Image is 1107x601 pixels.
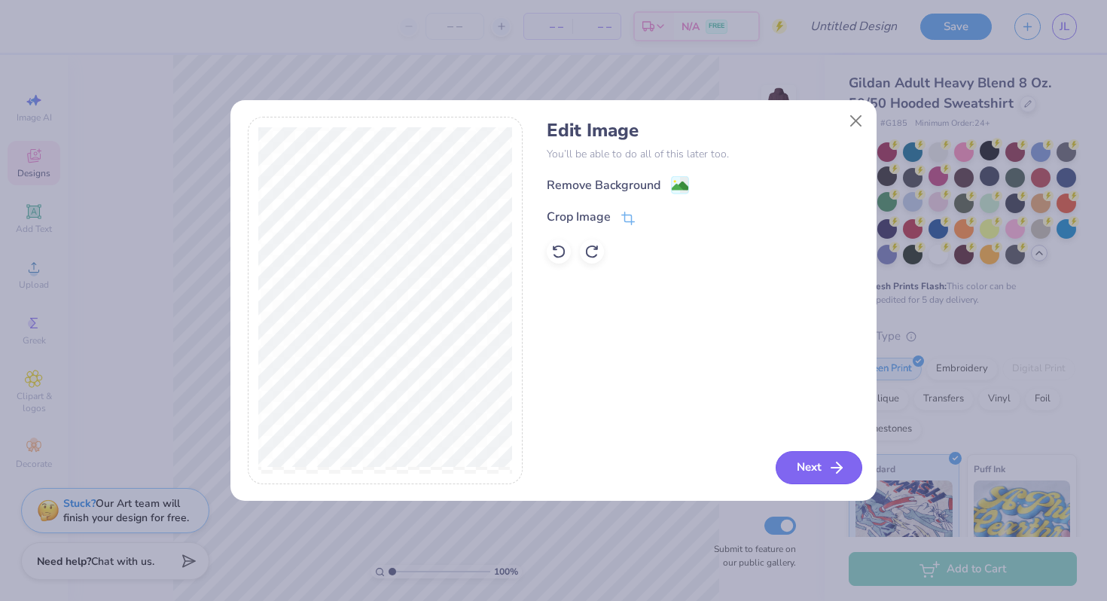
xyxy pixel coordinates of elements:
button: Close [842,106,871,135]
button: Next [776,451,862,484]
div: Remove Background [547,176,660,194]
div: Crop Image [547,208,611,226]
h4: Edit Image [547,120,859,142]
p: You’ll be able to do all of this later too. [547,146,859,162]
